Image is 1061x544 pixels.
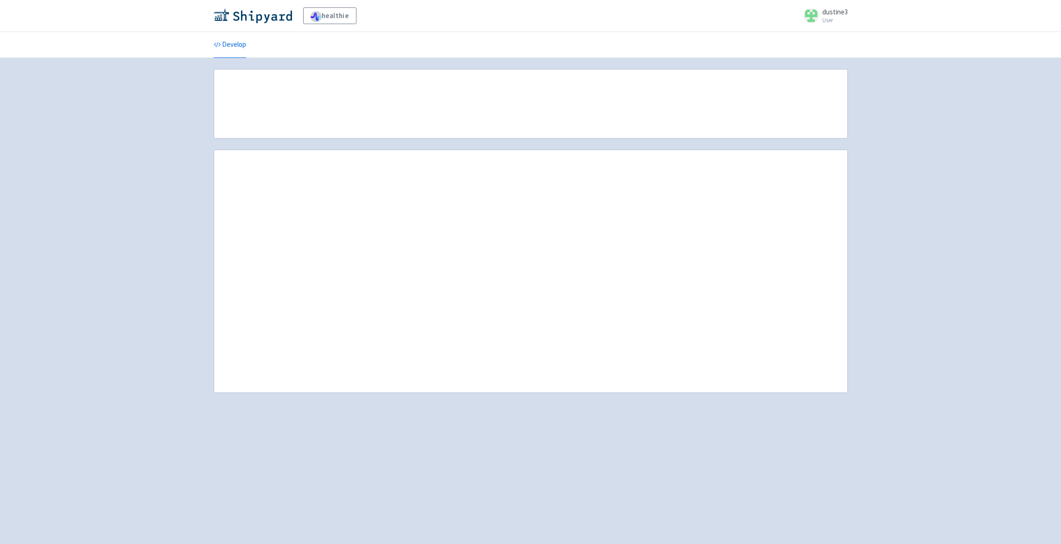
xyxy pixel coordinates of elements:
small: User [822,17,848,23]
a: Develop [214,32,246,58]
a: dustine3 User [798,8,848,23]
span: dustine3 [822,7,848,16]
img: Shipyard logo [214,8,292,23]
a: healthie [303,7,356,24]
